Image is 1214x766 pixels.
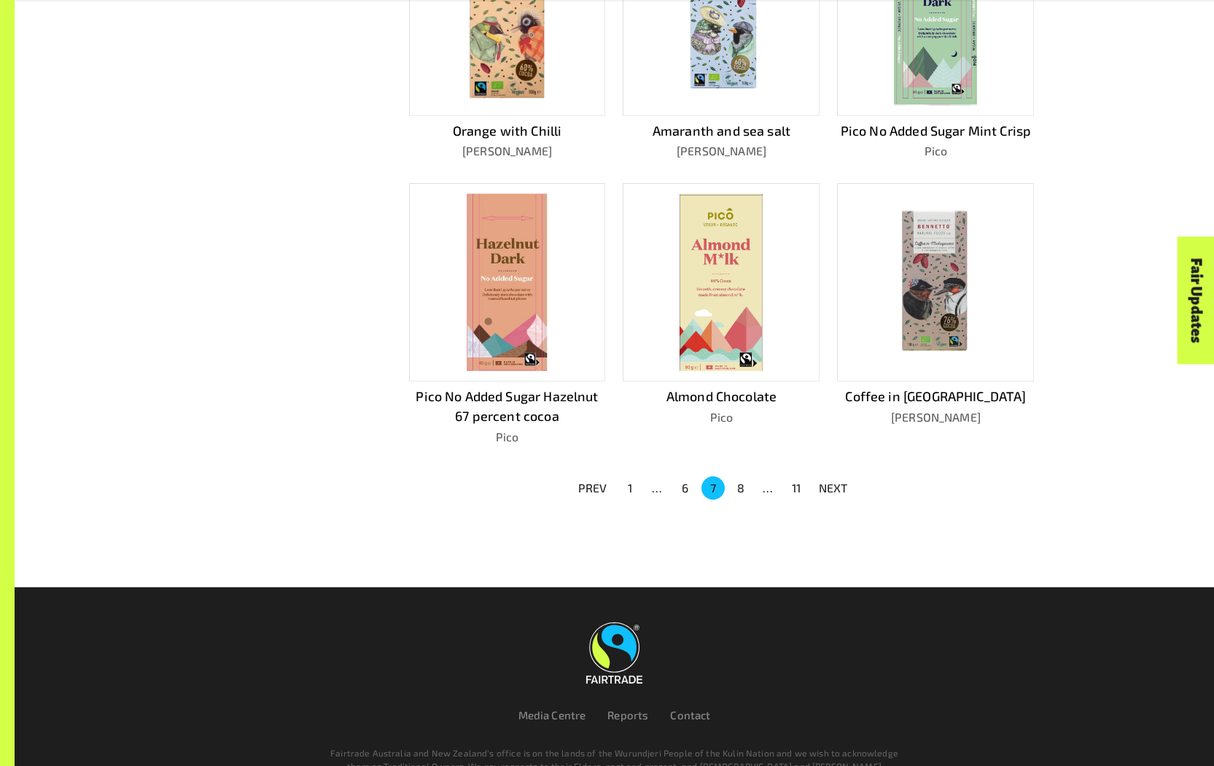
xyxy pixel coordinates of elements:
[409,142,606,160] p: [PERSON_NAME]
[607,708,648,721] a: Reports
[569,475,857,501] nav: pagination navigation
[623,121,820,141] p: Amaranth and sea salt
[757,479,780,497] div: …
[409,428,606,446] p: Pico
[578,479,607,497] p: PREV
[586,622,642,684] img: Fairtrade Australia New Zealand logo
[623,142,820,160] p: [PERSON_NAME]
[674,476,697,500] button: Go to page 6
[409,387,606,426] p: Pico No Added Sugar Hazelnut 67 percent cocoa
[837,387,1034,406] p: Coffee in [GEOGRAPHIC_DATA]
[819,479,848,497] p: NEXT
[569,475,616,501] button: PREV
[670,708,710,721] a: Contact
[518,708,586,721] a: Media Centre
[623,387,820,406] p: Almond Chocolate
[810,475,857,501] button: NEXT
[701,476,725,500] button: page 7
[646,479,669,497] div: …
[409,183,606,446] a: Pico No Added Sugar Hazelnut 67 percent cocoaPico
[837,142,1034,160] p: Pico
[729,476,752,500] button: Go to page 8
[837,121,1034,141] p: Pico No Added Sugar Mint Crisp
[623,183,820,446] a: Almond ChocolatePico
[837,183,1034,446] a: Coffee in [GEOGRAPHIC_DATA][PERSON_NAME]
[623,409,820,426] p: Pico
[618,476,642,500] button: Go to page 1
[785,476,808,500] button: Go to page 11
[409,121,606,141] p: Orange with Chilli
[837,409,1034,426] p: [PERSON_NAME]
